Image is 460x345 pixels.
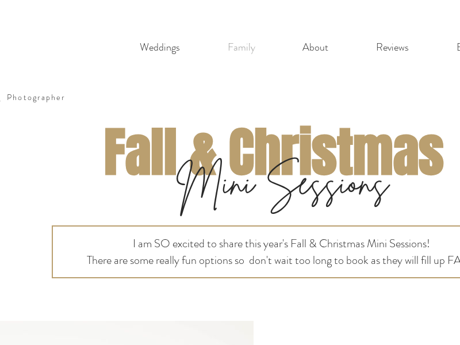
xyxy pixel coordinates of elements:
[176,158,388,208] span: Mini Sessions
[279,36,352,59] a: About
[222,36,261,59] p: Family
[352,36,432,59] a: Reviews
[204,36,279,59] a: Family
[133,235,430,252] span: I am SO excited to share this year's Fall & Christmas Mini Sessions!
[370,36,415,59] p: Reviews
[297,36,334,59] p: About
[87,252,255,269] span: There are some really fun options so d
[104,114,444,191] span: Fall & Christmas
